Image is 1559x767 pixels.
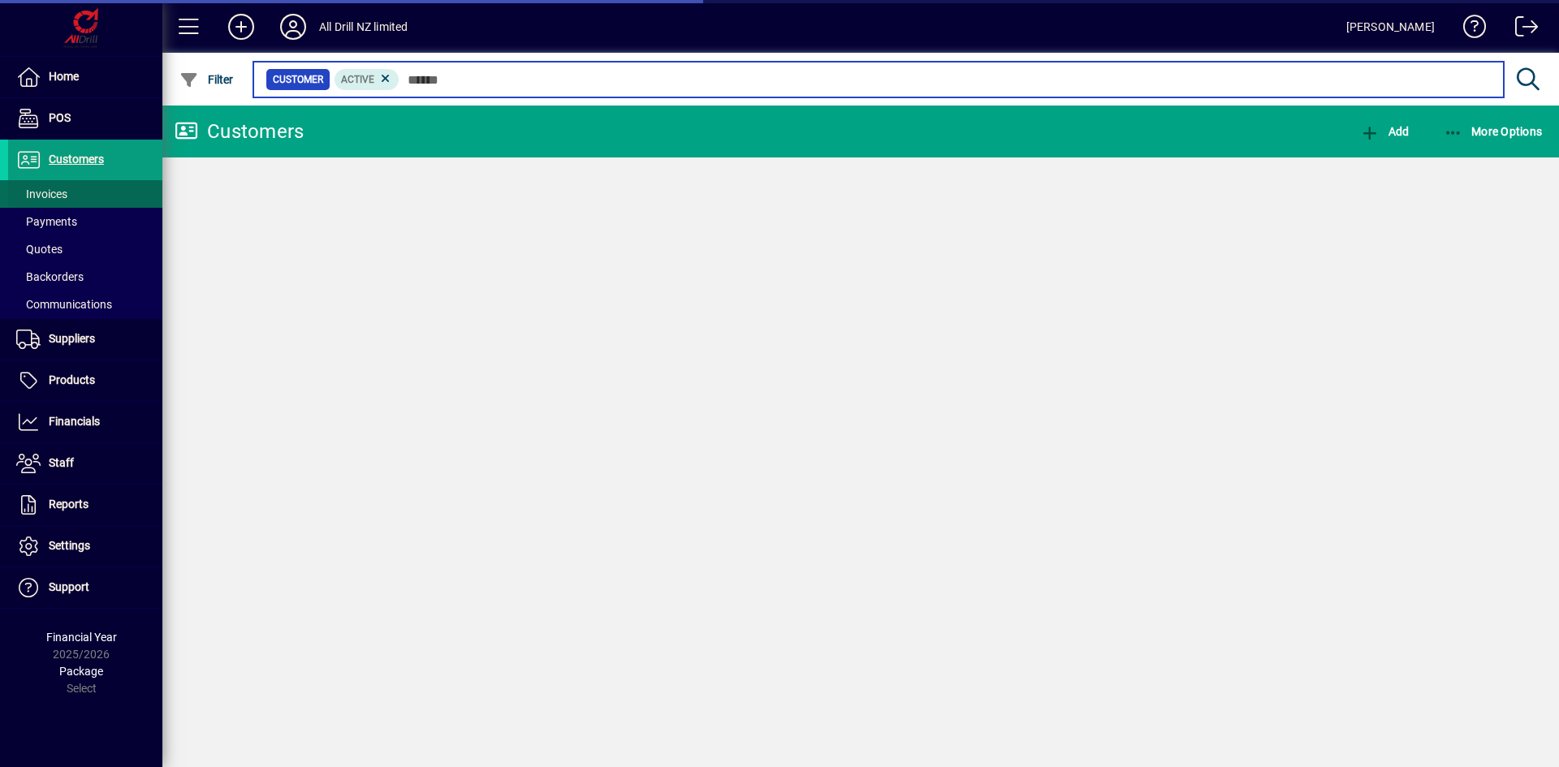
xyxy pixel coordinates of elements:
[49,456,74,469] span: Staff
[8,485,162,525] a: Reports
[8,98,162,139] a: POS
[8,235,162,263] a: Quotes
[8,567,162,608] a: Support
[16,187,67,200] span: Invoices
[8,208,162,235] a: Payments
[1346,14,1435,40] div: [PERSON_NAME]
[335,69,399,90] mat-chip: Activation Status: Active
[16,270,84,283] span: Backorders
[8,443,162,484] a: Staff
[8,263,162,291] a: Backorders
[8,180,162,208] a: Invoices
[215,12,267,41] button: Add
[16,243,63,256] span: Quotes
[319,14,408,40] div: All Drill NZ limited
[1440,117,1547,146] button: More Options
[49,70,79,83] span: Home
[49,580,89,593] span: Support
[49,498,89,511] span: Reports
[49,111,71,124] span: POS
[1360,125,1409,138] span: Add
[267,12,319,41] button: Profile
[1451,3,1487,56] a: Knowledge Base
[8,319,162,360] a: Suppliers
[49,373,95,386] span: Products
[8,526,162,567] a: Settings
[8,360,162,401] a: Products
[341,74,374,85] span: Active
[8,291,162,318] a: Communications
[49,332,95,345] span: Suppliers
[175,118,304,144] div: Customers
[49,539,90,552] span: Settings
[175,65,238,94] button: Filter
[1444,125,1543,138] span: More Options
[49,415,100,428] span: Financials
[59,665,103,678] span: Package
[16,215,77,228] span: Payments
[8,57,162,97] a: Home
[49,153,104,166] span: Customers
[8,402,162,442] a: Financials
[1503,3,1539,56] a: Logout
[179,73,234,86] span: Filter
[273,71,323,88] span: Customer
[1356,117,1413,146] button: Add
[46,631,117,644] span: Financial Year
[16,298,112,311] span: Communications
